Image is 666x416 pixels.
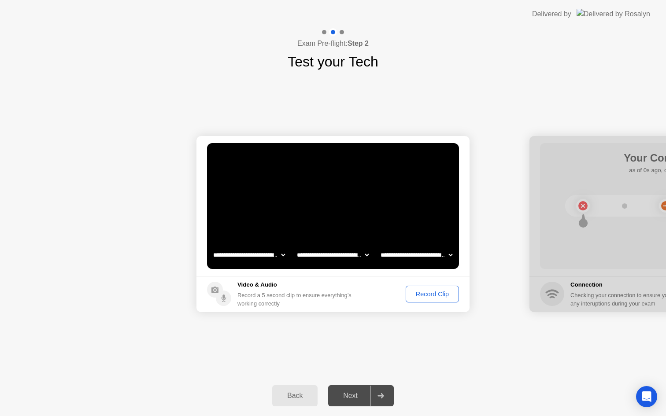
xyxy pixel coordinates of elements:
[237,291,355,308] div: Record a 5 second clip to ensure everything’s working correctly
[272,385,318,406] button: Back
[348,40,369,47] b: Step 2
[328,385,394,406] button: Next
[406,286,459,302] button: Record Clip
[295,246,370,264] select: Available speakers
[275,392,315,400] div: Back
[288,51,378,72] h1: Test your Tech
[577,9,650,19] img: Delivered by Rosalyn
[379,246,454,264] select: Available microphones
[297,38,369,49] h4: Exam Pre-flight:
[636,386,657,407] div: Open Intercom Messenger
[331,392,370,400] div: Next
[237,280,355,289] h5: Video & Audio
[532,9,571,19] div: Delivered by
[211,246,287,264] select: Available cameras
[409,291,456,298] div: Record Clip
